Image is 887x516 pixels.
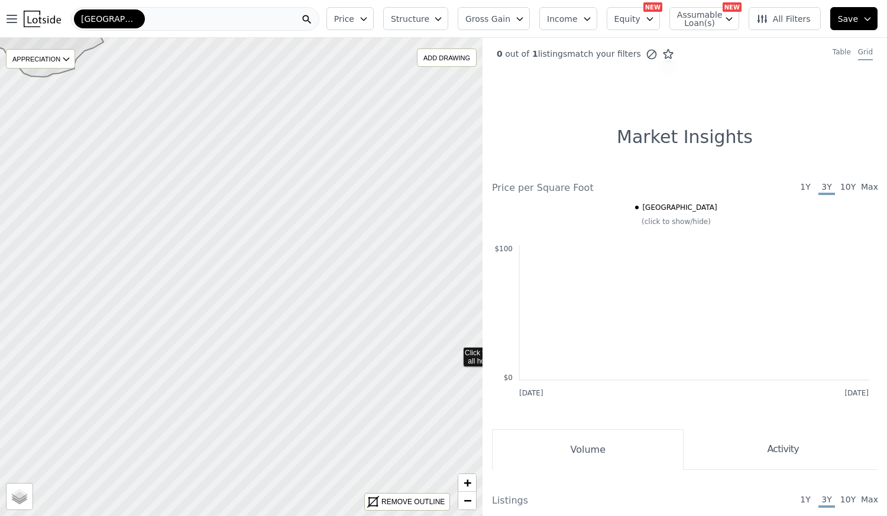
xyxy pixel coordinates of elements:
span: Equity [614,13,640,25]
div: ADD DRAWING [417,49,476,66]
span: match your filters [567,48,641,60]
span: 0 [497,49,503,59]
div: Listings [492,494,685,508]
button: Activity [684,429,878,470]
img: Lotside [24,11,61,27]
span: All Filters [756,13,811,25]
div: NEW [723,2,742,12]
span: [GEOGRAPHIC_DATA] [81,13,138,25]
span: Max [861,494,878,508]
div: APPRECIATION [6,49,75,69]
span: 10Y [840,494,856,508]
span: 1 [529,49,538,59]
button: Price [326,7,374,30]
span: Price [334,13,354,25]
span: Max [861,181,878,195]
button: Volume [492,429,684,470]
div: REMOVE OUTLINE [381,496,445,507]
a: Zoom in [458,474,476,492]
span: 1Y [797,181,814,195]
text: $100 [494,245,513,253]
span: 3Y [818,494,835,508]
text: $0 [504,374,513,382]
div: out of listings [483,48,674,60]
a: Layers [7,483,33,509]
span: Assumable Loan(s) [677,11,715,27]
span: − [464,493,471,508]
span: 3Y [818,181,835,195]
span: Income [547,13,578,25]
button: Structure [383,7,448,30]
div: Table [833,47,851,60]
div: NEW [643,2,662,12]
button: Assumable Loan(s) [669,7,739,30]
a: Zoom out [458,492,476,509]
button: Save [830,7,878,30]
div: Price per Square Foot [492,181,685,195]
text: [DATE] [519,389,543,397]
button: Gross Gain [458,7,530,30]
span: Gross Gain [465,13,510,25]
h1: Market Insights [617,126,753,148]
button: All Filters [749,7,821,30]
span: [GEOGRAPHIC_DATA] [642,203,717,212]
span: Structure [391,13,429,25]
div: (click to show/hide) [484,217,869,226]
span: 10Y [840,181,856,195]
button: Equity [607,7,660,30]
div: Grid [858,47,873,60]
span: + [464,475,471,490]
text: [DATE] [844,389,869,397]
button: Income [539,7,597,30]
span: 1Y [797,494,814,508]
span: Save [838,13,858,25]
